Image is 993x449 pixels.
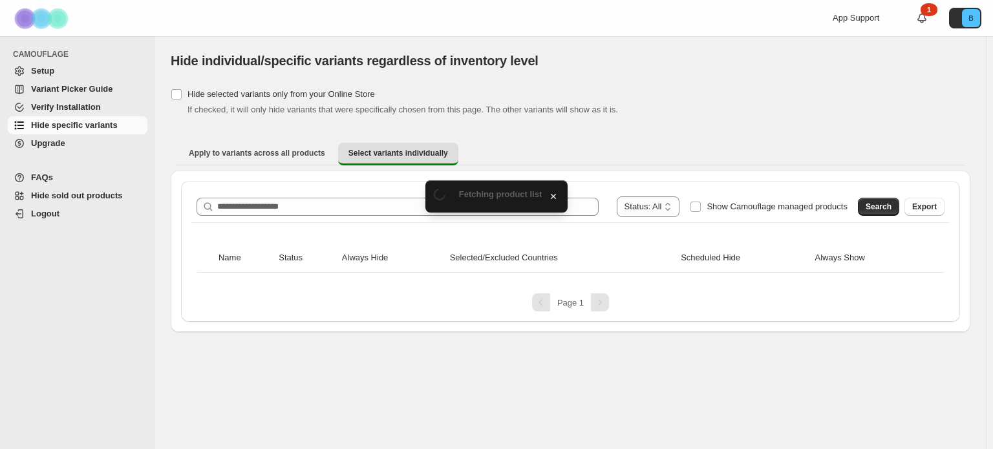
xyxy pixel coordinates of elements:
button: Search [858,198,899,216]
span: If checked, it will only hide variants that were specifically chosen from this page. The other va... [187,105,618,114]
th: Selected/Excluded Countries [446,244,677,273]
span: Hide selected variants only from your Online Store [187,89,375,99]
img: Camouflage [10,1,75,36]
a: Hide specific variants [8,116,147,134]
span: FAQs [31,172,53,182]
div: 1 [921,3,937,16]
span: Hide sold out products [31,191,123,200]
span: Variant Picker Guide [31,84,112,94]
button: Apply to variants across all products [178,143,336,163]
span: App Support [833,13,879,23]
span: Search [866,202,892,212]
a: Setup [8,62,147,80]
span: Fetching product list [459,189,542,199]
span: Logout [31,209,59,218]
a: FAQs [8,169,147,187]
th: Always Show [811,244,926,273]
span: Show Camouflage managed products [707,202,848,211]
div: Select variants individually [171,171,970,332]
th: Name [215,244,275,273]
span: Apply to variants across all products [189,148,325,158]
span: CAMOUFLAGE [13,49,149,59]
a: Variant Picker Guide [8,80,147,98]
a: Logout [8,205,147,223]
span: Avatar with initials B [962,9,980,27]
button: Avatar with initials B [949,8,981,28]
span: Select variants individually [348,148,448,158]
nav: Pagination [191,293,950,311]
span: Hide specific variants [31,120,118,130]
a: Hide sold out products [8,187,147,205]
span: Upgrade [31,138,65,148]
a: Upgrade [8,134,147,152]
a: 1 [915,12,928,25]
button: Select variants individually [338,143,458,165]
th: Scheduled Hide [677,244,811,273]
span: Hide individual/specific variants regardless of inventory level [171,54,539,68]
th: Status [275,244,338,273]
a: Verify Installation [8,98,147,116]
span: Page 1 [557,298,584,308]
button: Export [904,198,945,216]
span: Setup [31,66,54,76]
span: Export [912,202,937,212]
span: Verify Installation [31,102,101,112]
text: B [968,14,973,22]
th: Always Hide [338,244,446,273]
